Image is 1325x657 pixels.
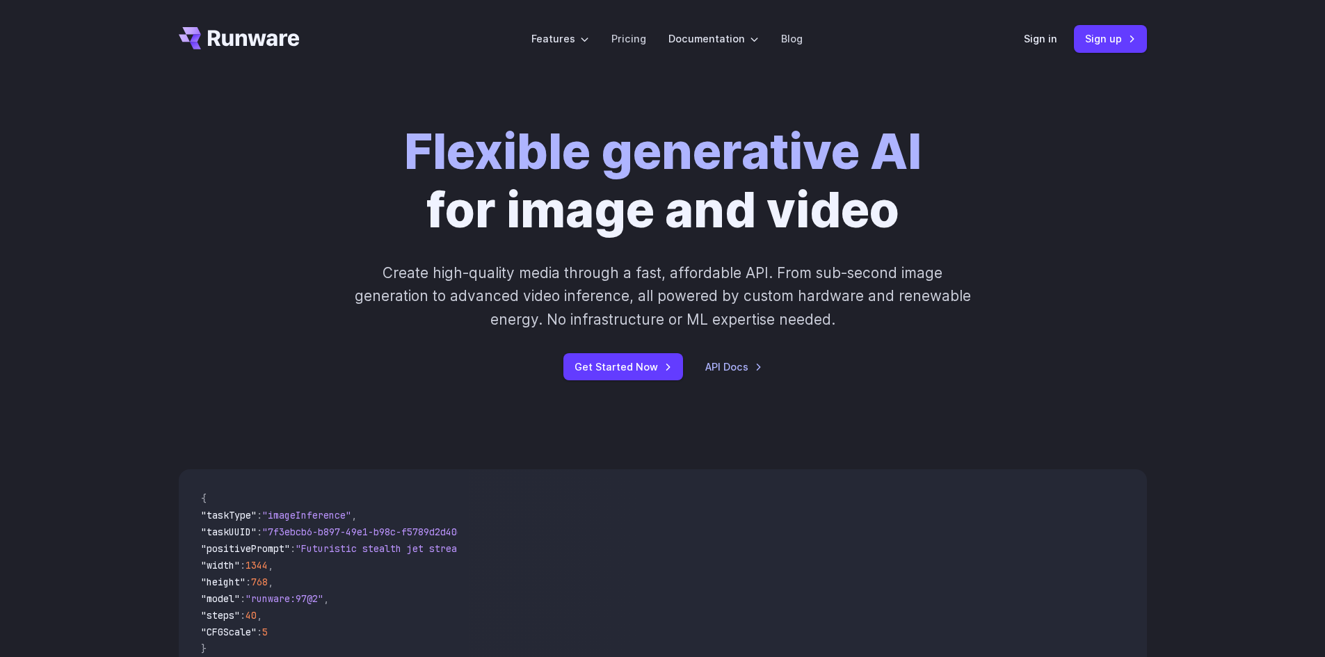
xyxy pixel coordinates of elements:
a: API Docs [705,359,762,375]
a: Go to / [179,27,300,49]
a: Pricing [611,31,646,47]
span: : [290,542,296,555]
label: Features [531,31,589,47]
span: 768 [251,576,268,588]
label: Documentation [668,31,759,47]
h1: for image and video [404,122,922,239]
a: Get Started Now [563,353,683,380]
a: Blog [781,31,803,47]
span: { [201,492,207,505]
span: : [257,509,262,521]
span: "positivePrompt" [201,542,290,555]
span: 5 [262,626,268,638]
span: "CFGScale" [201,626,257,638]
a: Sign up [1074,25,1147,52]
span: : [257,526,262,538]
a: Sign in [1024,31,1057,47]
span: , [268,559,273,571]
span: "runware:97@2" [246,592,323,605]
span: : [240,592,246,605]
span: : [240,609,246,622]
span: , [351,509,357,521]
span: 40 [246,609,257,622]
strong: Flexible generative AI [404,122,922,181]
span: "taskUUID" [201,526,257,538]
span: : [257,626,262,638]
span: , [268,576,273,588]
span: } [201,642,207,655]
span: : [246,576,251,588]
span: , [257,609,262,622]
span: "7f3ebcb6-b897-49e1-b98c-f5789d2d40d7" [262,526,474,538]
span: "height" [201,576,246,588]
span: "model" [201,592,240,605]
span: "width" [201,559,240,571]
span: "taskType" [201,509,257,521]
span: 1344 [246,559,268,571]
span: , [323,592,329,605]
span: "Futuristic stealth jet streaking through a neon-lit cityscape with glowing purple exhaust" [296,542,802,555]
p: Create high-quality media through a fast, affordable API. From sub-second image generation to adv... [353,261,972,331]
span: "steps" [201,609,240,622]
span: : [240,559,246,571]
span: "imageInference" [262,509,351,521]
